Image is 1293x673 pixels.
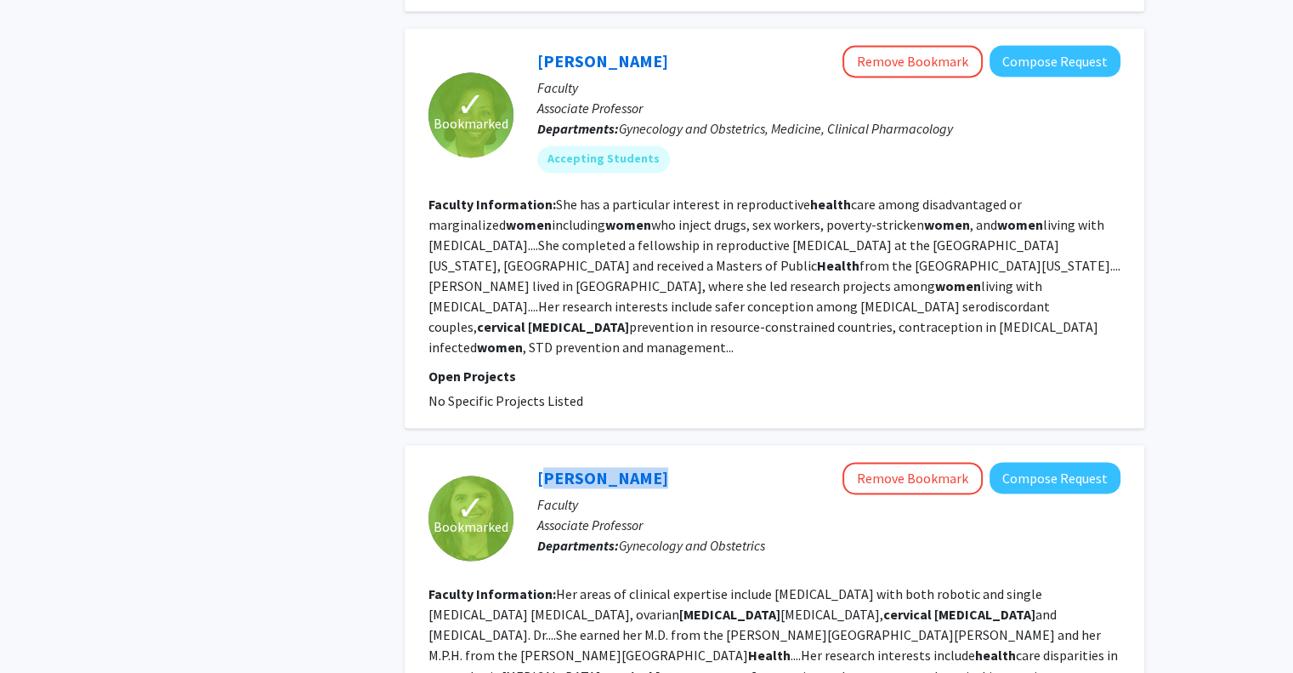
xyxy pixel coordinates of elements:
[537,98,1120,118] p: Associate Professor
[817,257,859,274] b: Health
[537,467,668,488] a: [PERSON_NAME]
[537,50,668,71] a: [PERSON_NAME]
[434,516,508,537] span: Bookmarked
[810,196,851,213] b: health
[619,537,765,554] span: Gynecology and Obstetrics
[924,216,970,233] b: women
[457,96,485,113] span: ✓
[990,45,1120,77] button: Compose Request to Jenell Coleman
[537,145,670,173] mat-chip: Accepting Students
[935,277,981,294] b: women
[457,499,485,516] span: ✓
[428,196,556,213] b: Faculty Information:
[619,120,953,137] span: Gynecology and Obstetrics, Medicine, Clinical Pharmacology
[605,216,651,233] b: women
[990,462,1120,493] button: Compose Request to Kimberly Levinson
[842,45,983,77] button: Remove Bookmark
[537,494,1120,515] p: Faculty
[434,113,508,134] span: Bookmarked
[934,606,1035,623] b: [MEDICAL_DATA]
[428,585,556,602] b: Faculty Information:
[528,318,629,335] b: [MEDICAL_DATA]
[842,462,983,494] button: Remove Bookmark
[477,318,525,335] b: cervical
[537,77,1120,98] p: Faculty
[428,366,1120,386] p: Open Projects
[679,606,780,623] b: [MEDICAL_DATA]
[428,392,583,409] span: No Specific Projects Listed
[748,647,791,664] b: Health
[13,596,72,660] iframe: Chat
[506,216,552,233] b: women
[428,196,1120,356] fg-read-more: She has a particular interest in reproductive care among disadvantaged or marginalized including ...
[537,537,619,554] b: Departments:
[883,606,932,623] b: cervical
[975,647,1016,664] b: health
[997,216,1043,233] b: women
[537,120,619,137] b: Departments:
[537,515,1120,535] p: Associate Professor
[477,339,523,356] b: women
